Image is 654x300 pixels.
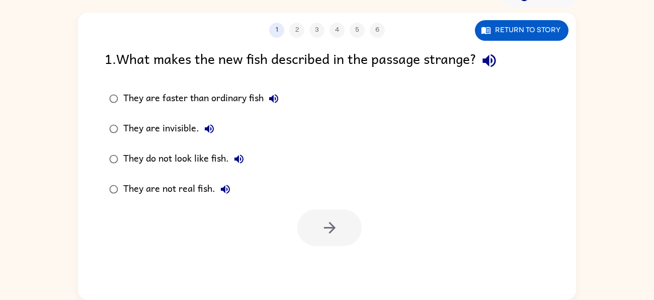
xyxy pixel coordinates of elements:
[123,149,249,169] div: They do not look like fish.
[105,48,549,73] div: 1 . What makes the new fish described in the passage strange?
[215,179,235,199] button: They are not real fish.
[229,149,249,169] button: They do not look like fish.
[123,179,235,199] div: They are not real fish.
[475,20,568,41] button: Return to story
[123,119,219,139] div: They are invisible.
[264,89,284,109] button: They are faster than ordinary fish
[269,23,284,38] button: 1
[199,119,219,139] button: They are invisible.
[123,89,284,109] div: They are faster than ordinary fish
